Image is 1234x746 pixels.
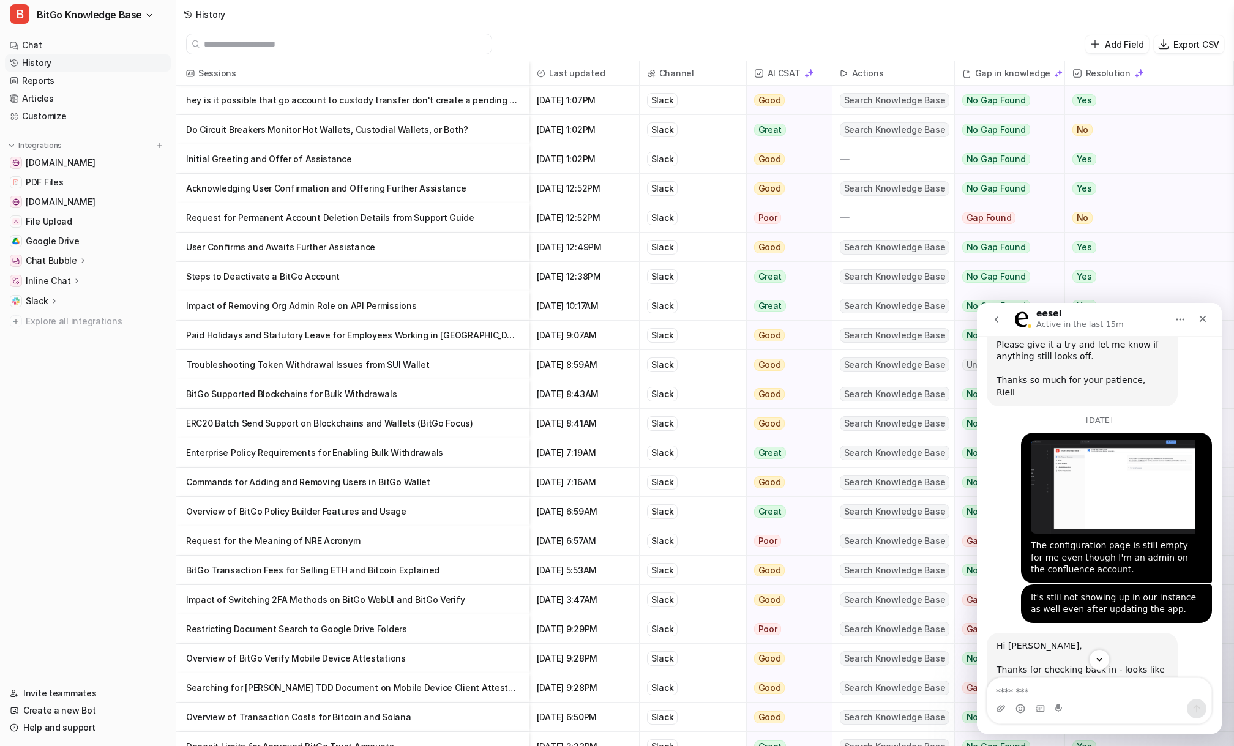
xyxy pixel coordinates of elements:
span: [DATE] 5:53AM [534,556,634,585]
img: developers.bitgo.com [12,198,20,206]
span: Great [754,505,787,518]
button: Good [747,233,825,262]
span: [DATE] 1:07PM [534,86,634,115]
span: BitGo Knowledge Base [37,6,142,23]
div: eesel says… [10,330,235,534]
div: Slack [647,681,678,695]
p: Export CSV [1173,38,1219,51]
button: Start recording [78,401,88,411]
a: Help and support [5,719,171,736]
span: Gap Found [962,682,1016,694]
span: Channel [645,61,741,86]
button: Gap Found [955,614,1055,644]
span: Search Knowledge Base [840,622,950,636]
p: ERC20 Batch Send Support on Blockchains and Wallets (BitGo Focus) [186,409,519,438]
span: Good [754,94,785,106]
button: Export CSV [1154,35,1224,53]
div: History [196,8,225,21]
span: Unavailable [962,359,1020,371]
span: No Gap Found [962,329,1030,341]
button: No Gap Found [955,86,1055,115]
a: developers.bitgo.com[DOMAIN_NAME] [5,193,171,211]
span: [DATE] 12:49PM [534,233,634,262]
span: No Gap Found [962,124,1030,136]
span: [DATE] 7:19AM [534,438,634,468]
div: Slack [647,387,678,401]
button: Gap Found [955,673,1055,703]
span: Search Knowledge Base [840,122,950,137]
p: Overview of BitGo Policy Builder Features and Usage [186,497,519,526]
img: Slack [12,297,20,305]
p: Restricting Document Search to Google Drive Folders [186,614,519,644]
span: Good [754,153,785,165]
button: No Gap Found [955,438,1055,468]
button: Good [747,468,825,497]
p: Integrations [18,141,62,151]
a: Invite teammates [5,685,171,702]
p: Commands for Adding and Removing Users in BitGo Wallet [186,468,519,497]
span: [DATE] 1:02PM [534,115,634,144]
span: Gap Found [962,535,1016,547]
span: No Gap Found [962,388,1030,400]
button: Gap Found [955,203,1055,233]
span: Great [754,124,787,136]
img: Inline Chat [12,277,20,285]
span: Explore all integrations [26,311,166,331]
button: Good [747,379,825,409]
img: www.bitgo.com [12,159,20,166]
span: Search Knowledge Base [840,534,950,548]
span: [DATE] 8:59AM [534,350,634,379]
span: Good [754,388,785,400]
img: PDF Files [12,179,20,186]
div: Gap in knowledge [960,61,1060,86]
button: Gap Found [955,526,1055,556]
button: Good [747,174,825,203]
span: Last updated [534,61,634,86]
a: History [5,54,171,72]
button: No Gap Found [955,497,1055,526]
h2: Actions [852,61,884,86]
div: Slack [647,269,678,284]
span: Good [754,594,785,606]
span: No Gap Found [962,270,1030,283]
p: Impact of Switching 2FA Methods on BitGo WebUI and BitGo Verify [186,585,519,614]
span: No Gap Found [962,241,1030,253]
iframe: Intercom live chat [977,303,1222,734]
span: Search Knowledge Base [840,387,950,401]
span: Yes [1072,241,1096,253]
p: BitGo Transaction Fees for Selling ETH and Bitcoin Explained [186,556,519,585]
button: Great [747,262,825,291]
a: Articles [5,90,171,107]
span: No [1072,124,1093,136]
button: Upload attachment [19,401,29,411]
button: Yes [1065,86,1220,115]
span: Poor [754,623,782,635]
button: Great [747,115,825,144]
button: Emoji picker [39,401,48,411]
a: Create a new Bot [5,702,171,719]
span: Good [754,329,785,341]
span: Sessions [181,61,524,86]
div: Slack [647,475,678,490]
span: No Gap Found [962,182,1030,195]
button: No Gap Found [955,115,1055,144]
span: No Gap Found [962,300,1030,312]
span: Search Knowledge Base [840,93,950,108]
button: Integrations [5,140,65,152]
span: B [10,4,29,24]
span: No Gap Found [962,711,1030,723]
button: No Gap Found [955,262,1055,291]
button: Good [747,321,825,350]
button: Good [747,556,825,585]
span: Good [754,682,785,694]
div: Slack [647,240,678,255]
a: Chat [5,37,171,54]
span: Yes [1072,182,1096,195]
